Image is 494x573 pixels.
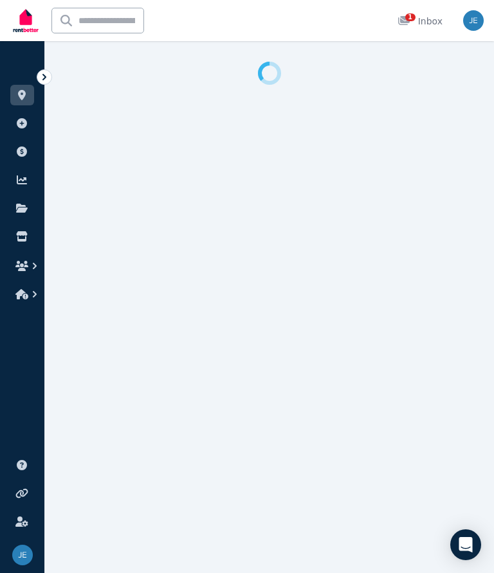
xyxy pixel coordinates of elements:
div: Open Intercom Messenger [450,529,481,560]
span: 1 [405,13,416,21]
img: Joe Egyud [463,10,484,31]
img: Joe Egyud [12,545,33,565]
div: Inbox [398,15,443,28]
img: RentBetter [10,4,41,37]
